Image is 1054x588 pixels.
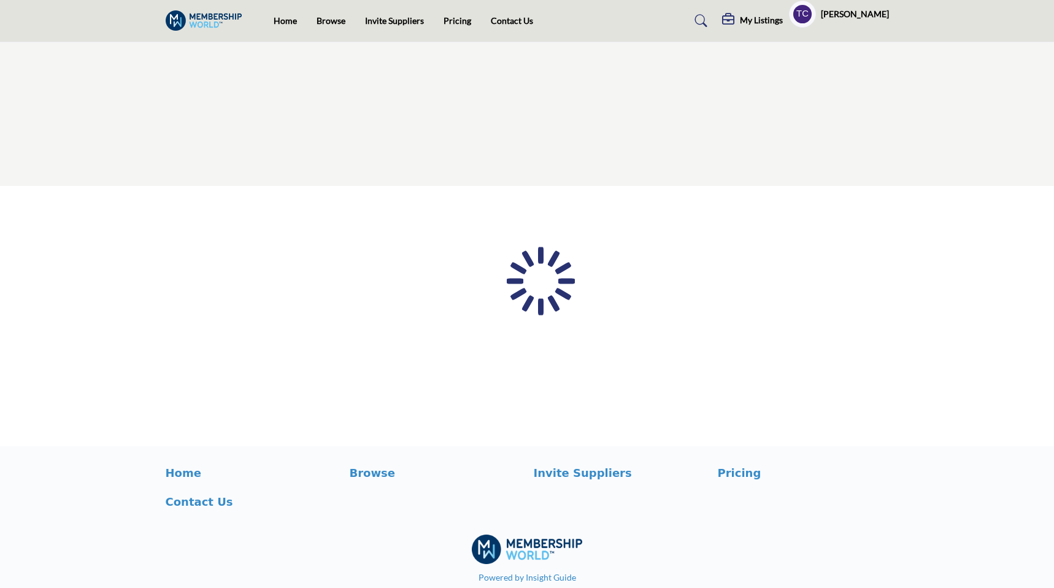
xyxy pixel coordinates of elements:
[350,465,521,481] a: Browse
[166,493,337,510] a: Contact Us
[166,10,248,31] img: Site Logo
[317,15,345,26] a: Browse
[722,14,783,28] div: My Listings
[718,465,889,481] a: Pricing
[683,11,715,31] a: Search
[491,15,533,26] a: Contact Us
[821,8,889,20] h5: [PERSON_NAME]
[479,572,576,582] a: Powered by Insight Guide
[740,15,783,26] h5: My Listings
[789,1,816,28] button: Show hide supplier dropdown
[274,15,297,26] a: Home
[166,465,337,481] a: Home
[472,535,582,564] img: No Site Logo
[444,15,471,26] a: Pricing
[534,465,705,481] a: Invite Suppliers
[365,15,424,26] a: Invite Suppliers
